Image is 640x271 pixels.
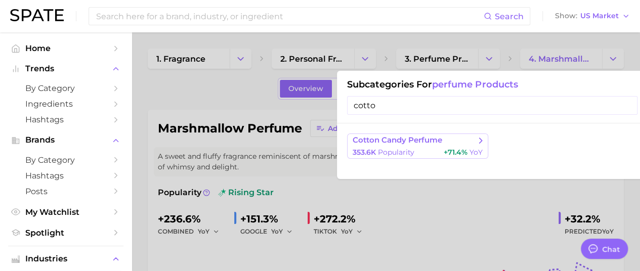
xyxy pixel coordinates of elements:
[25,83,106,93] span: by Category
[25,135,106,145] span: Brands
[347,133,488,159] button: cotton candy perfume353.6k Popularity+71.4% YoY
[25,115,106,124] span: Hashtags
[8,152,123,168] a: by Category
[495,12,524,21] span: Search
[25,254,106,263] span: Industries
[25,171,106,180] span: Hashtags
[8,112,123,127] a: Hashtags
[555,13,577,19] span: Show
[10,9,64,21] img: SPATE
[8,184,123,199] a: Posts
[8,204,123,220] a: My Watchlist
[8,96,123,112] a: Ingredients
[580,13,619,19] span: US Market
[552,10,632,23] button: ShowUS Market
[25,155,106,165] span: by Category
[25,228,106,238] span: Spotlight
[8,40,123,56] a: Home
[347,96,637,115] input: Type here a brand, industry or ingredient
[353,148,376,157] span: 353.6k
[95,8,484,25] input: Search here for a brand, industry, or ingredient
[8,251,123,266] button: Industries
[25,43,106,53] span: Home
[353,135,442,145] span: cotton candy perfume
[432,79,518,90] span: perfume products
[25,99,106,109] span: Ingredients
[8,132,123,148] button: Brands
[25,187,106,196] span: Posts
[8,61,123,76] button: Trends
[8,225,123,241] a: Spotlight
[8,168,123,184] a: Hashtags
[25,64,106,73] span: Trends
[378,148,414,157] span: Popularity
[347,79,637,90] h1: Subcategories for
[25,207,106,217] span: My Watchlist
[8,80,123,96] a: by Category
[444,148,467,157] span: +71.4%
[470,148,483,157] span: YoY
